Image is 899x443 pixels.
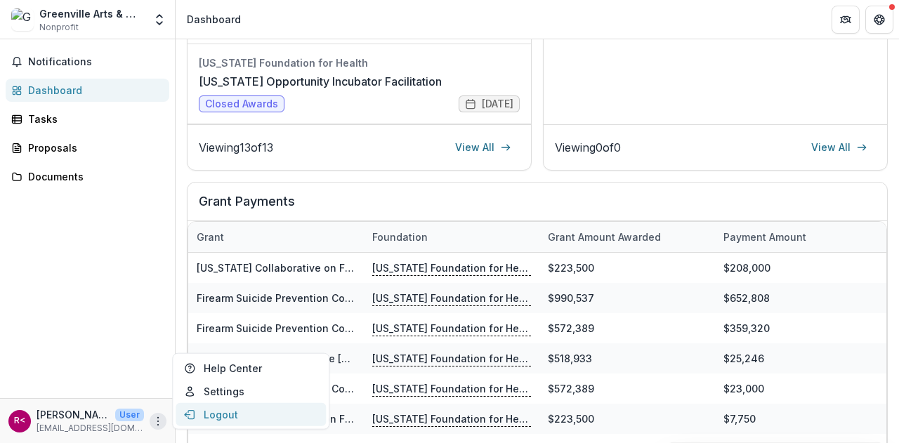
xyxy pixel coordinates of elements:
div: $208,000 [715,253,891,283]
p: [PERSON_NAME] <[PERSON_NAME][EMAIL_ADDRESS][DOMAIN_NAME]> [37,407,110,422]
div: Payment Amount [715,222,891,252]
p: [US_STATE] Foundation for Health [372,381,531,396]
div: Dashboard [187,12,241,27]
div: Payment Amount [715,230,815,244]
button: Partners [832,6,860,34]
div: Grant [188,222,364,252]
a: Dashboard [6,79,169,102]
a: Firearm Suicide Prevention Cohort Evaluation II [197,322,428,334]
div: Tasks [28,112,158,126]
div: $223,500 [539,404,715,434]
a: View All [803,136,876,159]
div: Greenville Arts & Media [39,6,144,21]
button: Get Help [865,6,893,34]
span: Nonprofit [39,21,79,34]
button: Notifications [6,51,169,73]
h2: Grant Payments [199,194,876,220]
div: Ryann Wilcoxon <ryann@openfields.com> [14,416,25,425]
div: Grant amount awarded [539,230,669,244]
nav: breadcrumb [181,9,247,29]
div: $25,246 [715,343,891,373]
div: $23,000 [715,373,891,404]
div: $572,389 [539,313,715,343]
div: $652,808 [715,283,891,313]
div: $990,537 [539,283,715,313]
div: Grant amount awarded [539,222,715,252]
a: Firearm Suicide Prevention Cohort Facilitation & Coaching [197,292,482,304]
a: Documents [6,165,169,188]
img: Greenville Arts & Media [11,8,34,31]
a: [US_STATE] Opportunity Incubator Facilitation [199,73,442,90]
span: Notifications [28,56,164,68]
div: $572,389 [539,373,715,404]
div: Foundation [364,230,436,244]
a: Tasks [6,107,169,131]
div: Documents [28,169,158,184]
p: [US_STATE] Foundation for Health [372,290,531,305]
p: [US_STATE] Foundation for Health [372,260,531,275]
p: Viewing 13 of 13 [199,139,273,156]
div: $518,933 [539,343,715,373]
div: $7,750 [715,404,891,434]
div: Foundation [364,222,539,252]
p: User [115,409,144,421]
p: Viewing 0 of 0 [555,139,621,156]
a: [US_STATE] Collaborative on Firearms Research [197,262,431,274]
a: Proposals [6,136,169,159]
div: Dashboard [28,83,158,98]
a: View All [447,136,520,159]
div: $359,320 [715,313,891,343]
p: [US_STATE] Foundation for Health [372,320,531,336]
div: Grant [188,230,232,244]
div: Proposals [28,140,158,155]
button: More [150,413,166,430]
button: Open entity switcher [150,6,169,34]
p: [US_STATE] Foundation for Health [372,350,531,366]
div: $223,500 [539,253,715,283]
p: [US_STATE] Foundation for Health [372,411,531,426]
p: [EMAIL_ADDRESS][DOMAIN_NAME] [37,422,144,435]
